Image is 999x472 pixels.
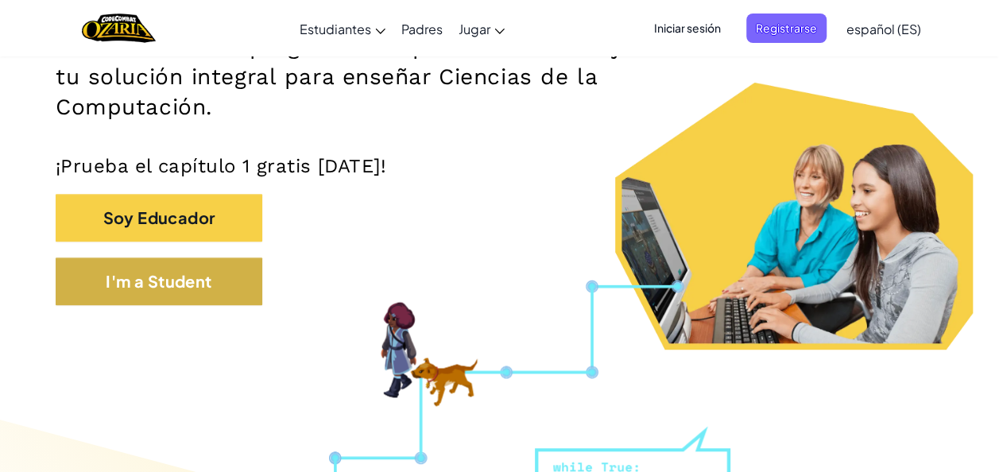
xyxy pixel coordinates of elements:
a: Padres [393,7,451,50]
a: español (ES) [838,7,929,50]
button: Registrarse [746,14,827,43]
span: español (ES) [846,21,921,37]
h2: Una aventura de programación para estudiantes y tu solución integral para enseñar Ciencias de la ... [56,32,650,122]
a: Ozaria by CodeCombat logo [82,12,156,44]
span: Estudiantes [300,21,371,37]
p: ¡Prueba el capítulo 1 gratis [DATE]! [56,154,943,178]
a: Jugar [451,7,513,50]
a: Estudiantes [292,7,393,50]
button: Iniciar sesión [645,14,730,43]
img: Home [82,12,156,44]
button: Soy Educador [56,194,262,242]
span: Jugar [459,21,490,37]
button: I'm a Student [56,257,262,305]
